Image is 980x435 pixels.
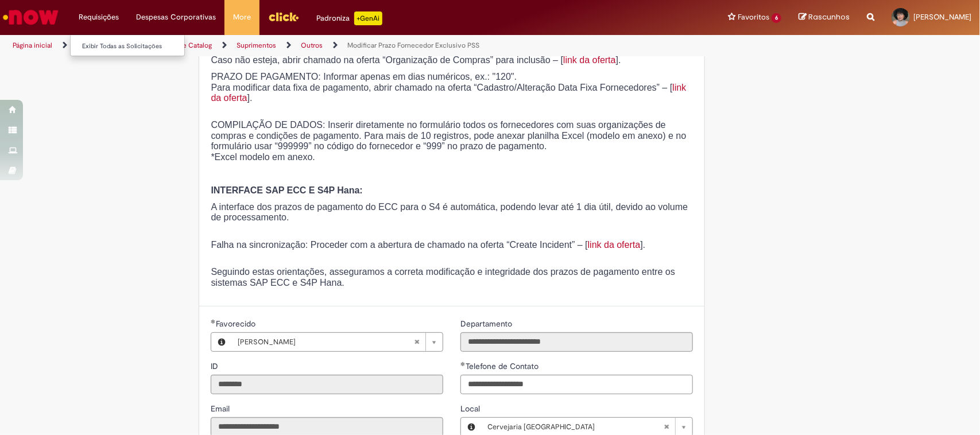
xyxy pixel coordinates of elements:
[70,34,185,56] ul: Requisições
[233,11,251,23] span: More
[71,40,197,53] a: Exibir Todas as Solicitações
[136,11,216,23] span: Despesas Corporativas
[460,319,514,329] span: Somente leitura - Departamento
[460,318,514,329] label: Somente leitura - Departamento
[466,361,541,371] span: Telefone de Contato
[237,41,276,50] a: Suprimentos
[232,333,443,351] a: [PERSON_NAME]Limpar campo Favorecido
[772,13,781,23] span: 6
[9,35,645,56] ul: Trilhas de página
[301,41,323,50] a: Outros
[211,267,693,288] p: Seguindo estas orientações, asseguramos a correta modificação e integridade dos prazos de pagamen...
[211,319,216,324] span: Obrigatório Preenchido
[211,72,693,114] p: PRAZO DE PAGAMENTO: Informar apenas em dias numéricos, ex.: "120". Para modificar data fixa de pa...
[238,333,414,351] span: [PERSON_NAME]
[268,8,299,25] img: click_logo_yellow_360x200.png
[354,11,382,25] p: +GenAi
[211,375,443,394] input: ID
[347,41,479,50] a: Modificar Prazo Fornecedor Exclusivo PSS
[460,332,693,352] input: Departamento
[216,319,258,329] span: Necessários - Favorecido
[588,240,641,250] a: link da oferta
[79,11,119,23] span: Requisições
[211,403,232,414] span: Somente leitura - Email
[460,362,466,366] span: Obrigatório Preenchido
[808,11,850,22] span: Rascunhos
[460,403,482,414] span: Local
[738,11,769,23] span: Favoritos
[211,202,693,234] p: A interface dos prazos de pagamento do ECC para o S4 é automática, podendo levar até 1 dia útil, ...
[211,120,693,162] p: COMPILAÇÃO DE DADOS: Inserir diretamente no formulário todos os fornecedores com suas organizaçõe...
[211,240,693,261] p: Falha na sincronização: Proceder com a abertura de chamado na oferta “Create Incident” – [ ].
[1,6,60,29] img: ServiceNow
[316,11,382,25] div: Padroniza
[799,12,850,23] a: Rascunhos
[211,403,232,414] label: Somente leitura - Email
[211,361,220,371] span: Somente leitura - ID
[460,375,693,394] input: Telefone de Contato
[211,360,220,372] label: Somente leitura - ID
[211,185,362,195] strong: INTERFACE SAP ECC E S4P Hana:
[913,12,971,22] span: [PERSON_NAME]
[408,333,425,351] abbr: Limpar campo Favorecido
[211,83,686,103] a: link da oferta
[13,41,52,50] a: Página inicial
[563,55,616,65] a: link da oferta
[162,41,212,50] a: Service Catalog
[211,333,232,351] button: Favorecido, Visualizar este registro Priscila Aparecida Da Silva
